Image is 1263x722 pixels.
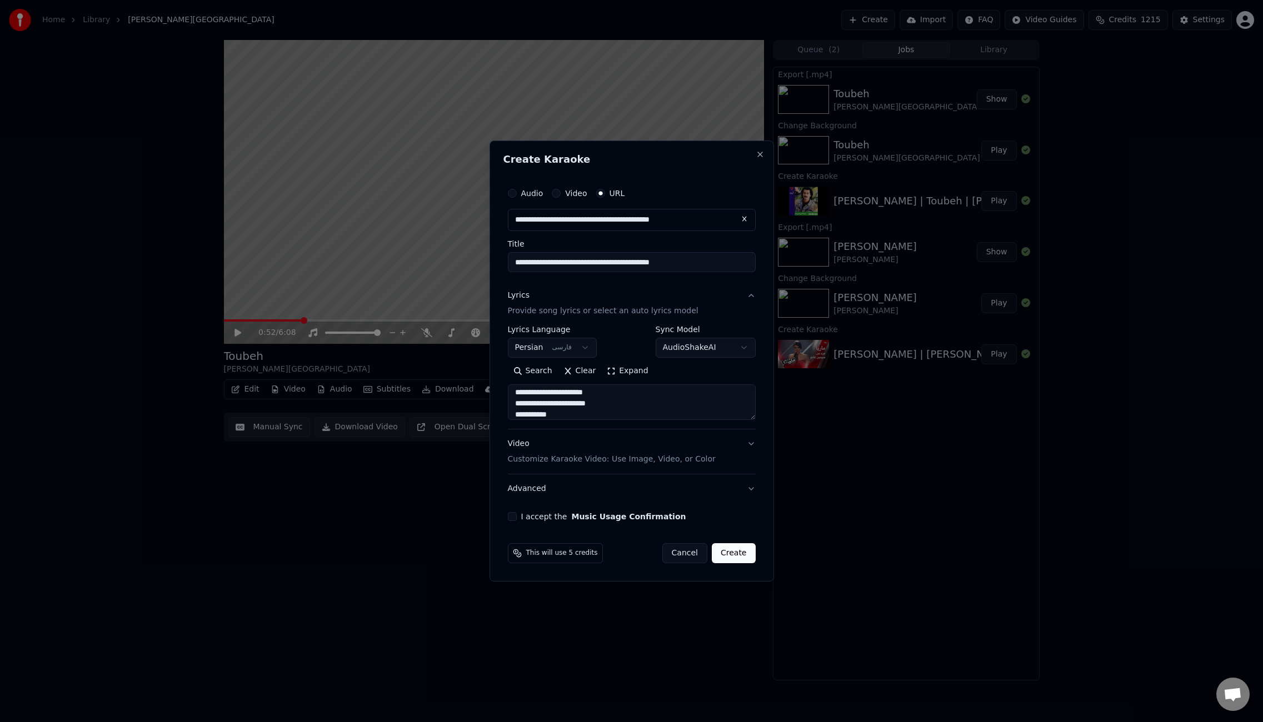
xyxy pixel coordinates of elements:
[610,189,625,197] label: URL
[508,281,756,325] button: LyricsProvide song lyrics or select an auto lyrics model
[508,325,597,333] label: Lyrics Language
[508,362,558,380] button: Search
[565,189,587,197] label: Video
[508,429,756,474] button: VideoCustomize Karaoke Video: Use Image, Video, or Color
[503,154,760,164] h2: Create Karaoke
[526,549,598,558] span: This will use 5 credits
[508,305,698,317] p: Provide song lyrics or select an auto lyrics model
[558,362,602,380] button: Clear
[508,325,756,429] div: LyricsProvide song lyrics or select an auto lyrics model
[508,240,756,248] label: Title
[601,362,653,380] button: Expand
[712,543,756,563] button: Create
[508,290,530,301] div: Lyrics
[571,513,686,520] button: I accept the
[508,438,716,465] div: Video
[508,474,756,503] button: Advanced
[662,543,707,563] button: Cancel
[508,454,716,465] p: Customize Karaoke Video: Use Image, Video, or Color
[656,325,756,333] label: Sync Model
[521,189,543,197] label: Audio
[521,513,686,520] label: I accept the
